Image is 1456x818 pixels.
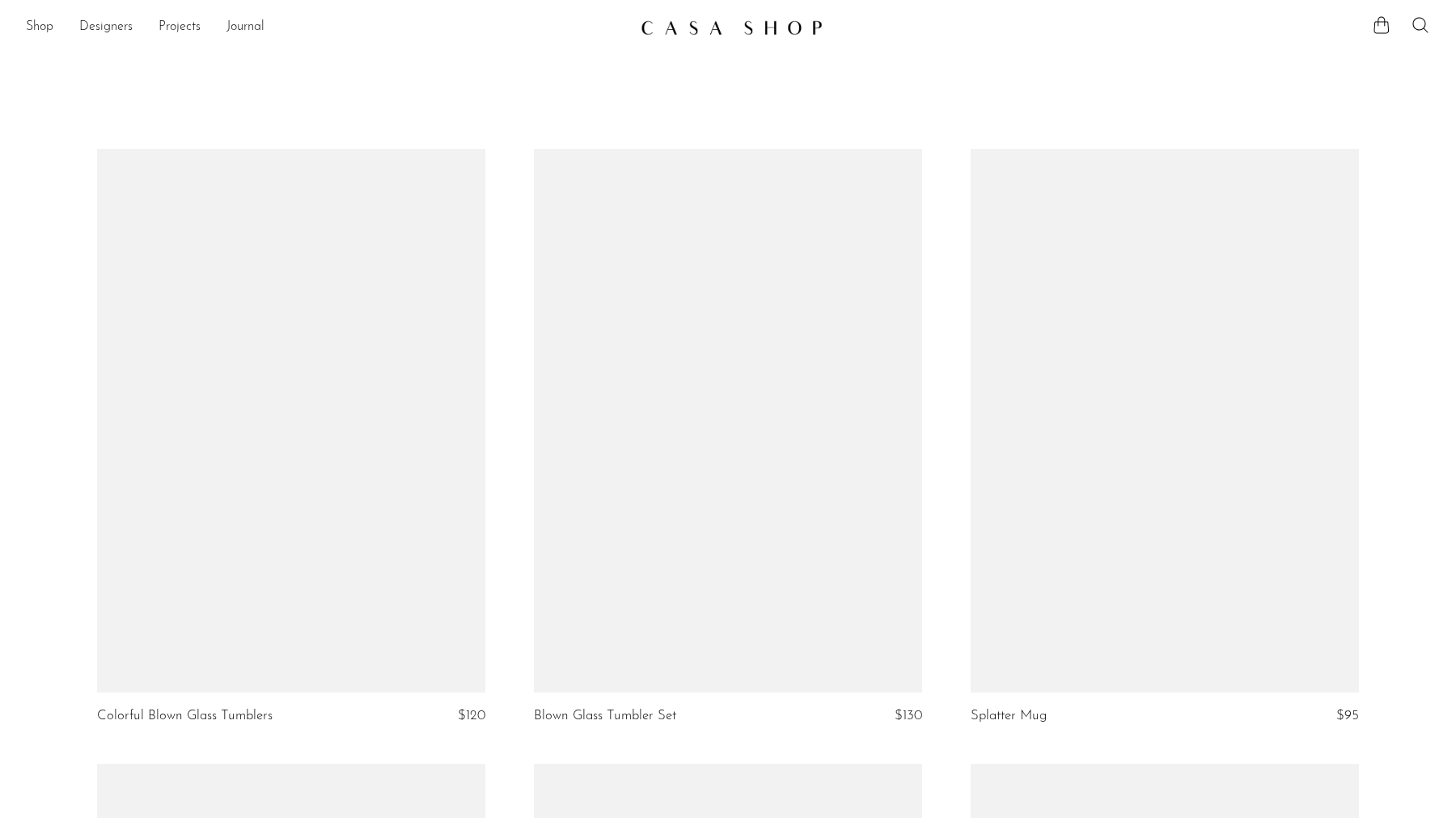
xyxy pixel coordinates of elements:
[534,709,676,723] a: Blown Glass Tumbler Set
[1336,709,1359,723] span: $95
[895,709,922,723] span: $130
[971,709,1047,723] a: Splatter Mug
[26,14,628,41] nav: Desktop navigation
[97,709,273,723] a: Colorful Blown Glass Tumblers
[226,17,265,38] a: Journal
[79,17,133,38] a: Designers
[26,14,628,41] ul: NEW HEADER MENU
[26,17,53,38] a: Shop
[159,17,201,38] a: Projects
[458,709,485,723] span: $120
